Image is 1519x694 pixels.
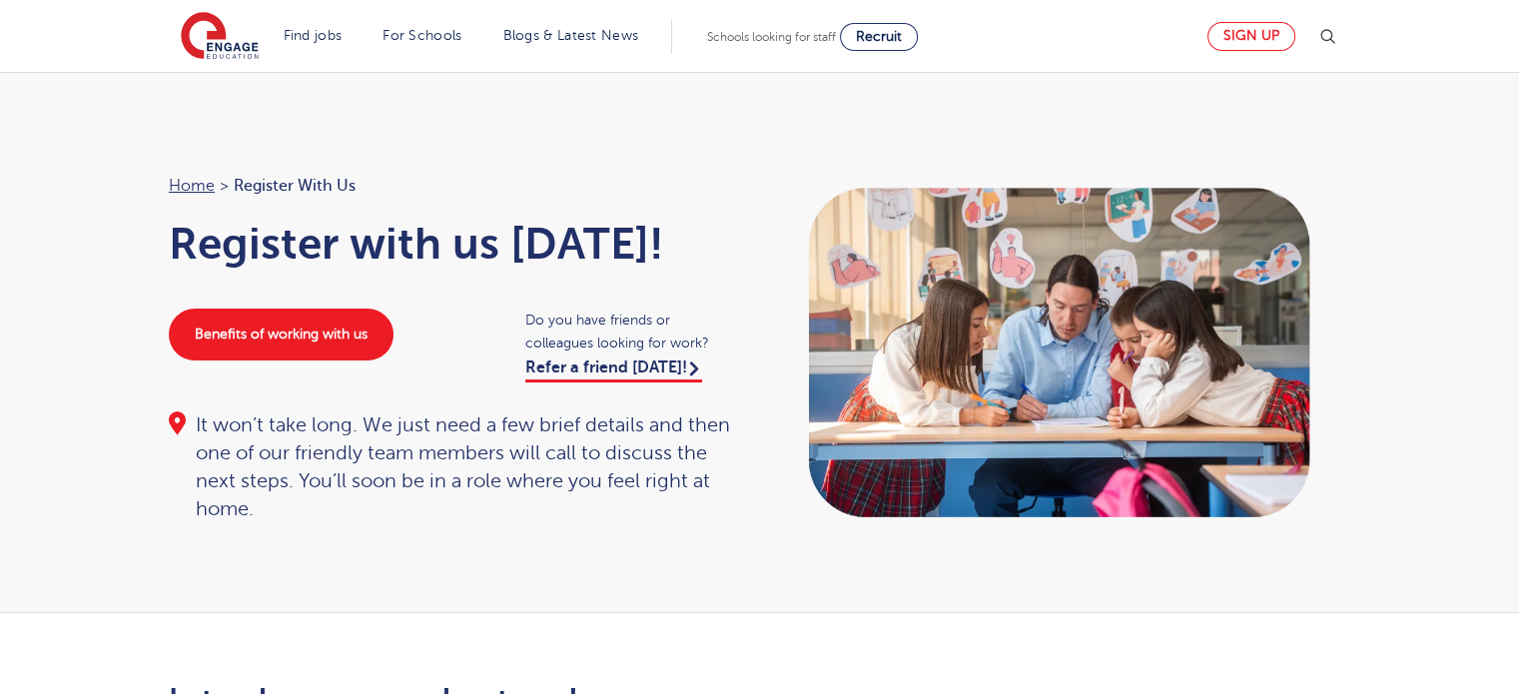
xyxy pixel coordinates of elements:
[220,177,229,195] span: >
[169,177,215,195] a: Home
[284,28,343,43] a: Find jobs
[181,12,259,62] img: Engage Education
[525,309,740,354] span: Do you have friends or colleagues looking for work?
[503,28,639,43] a: Blogs & Latest News
[1207,22,1295,51] a: Sign up
[234,173,356,199] span: Register with us
[525,358,702,382] a: Refer a friend [DATE]!
[169,309,393,360] a: Benefits of working with us
[840,23,918,51] a: Recruit
[169,411,740,523] div: It won’t take long. We just need a few brief details and then one of our friendly team members wi...
[169,173,740,199] nav: breadcrumb
[382,28,461,43] a: For Schools
[856,29,902,44] span: Recruit
[707,30,836,44] span: Schools looking for staff
[169,219,740,269] h1: Register with us [DATE]!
